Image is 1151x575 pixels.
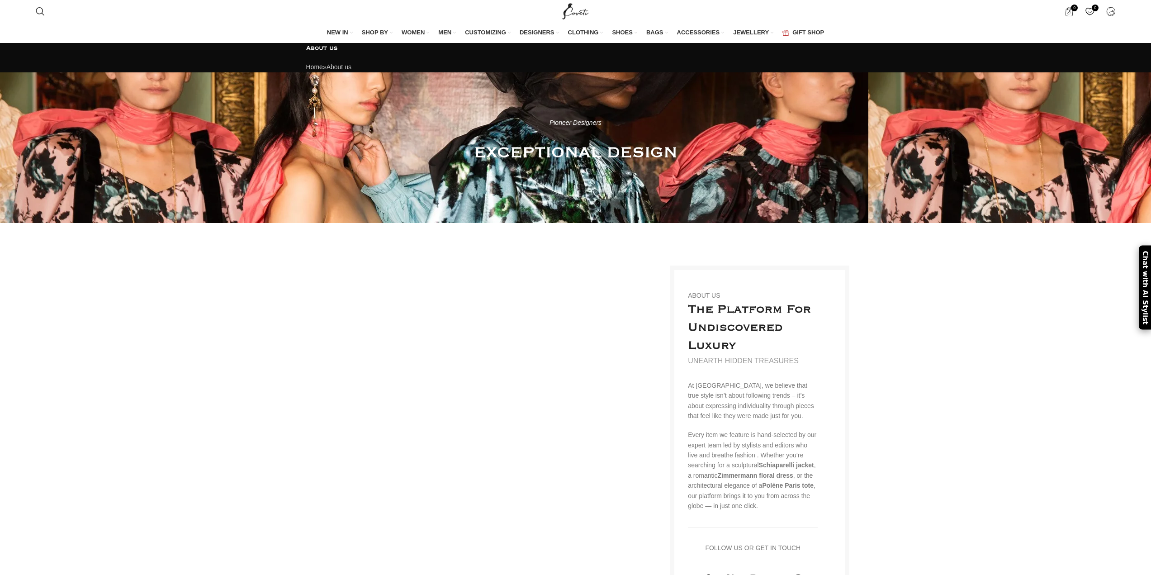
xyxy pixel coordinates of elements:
[733,24,773,43] a: JEWELLERY
[688,543,818,553] p: FOLLOW US OR GET IN TOUCH
[733,29,769,37] span: JEWELLERY
[688,301,818,355] h4: The Platform For Undiscovered Luxury
[327,63,351,71] span: About us
[718,472,793,479] strong: Zimmermann floral dress
[306,62,845,72] div: »
[31,24,1120,43] div: Main navigation
[306,43,845,53] h1: About us
[438,24,456,43] a: MEN
[677,29,720,37] span: ACCESSORIES
[688,355,799,367] div: UNEARTH HIDDEN TREASURES
[560,7,591,14] a: Site logo
[612,29,633,37] span: SHOES
[488,267,661,440] img: About us Coveti
[1092,5,1099,11] span: 0
[362,29,388,37] span: SHOP BY
[327,29,348,37] span: NEW IN
[782,30,789,36] img: GiftBag
[549,119,602,126] em: Pioneer Designers
[520,24,559,43] a: DESIGNERS
[612,24,637,43] a: SHOES
[465,24,511,43] a: CUSTOMIZING
[646,24,668,43] a: BAGS
[568,24,603,43] a: CLOTHING
[646,29,663,37] span: BAGS
[465,29,506,37] span: CUSTOMIZING
[306,267,479,440] img: About us Coveti
[792,29,824,37] span: GIFT SHOP
[362,24,393,43] a: SHOP BY
[1060,2,1078,20] a: 0
[520,29,554,37] span: DESIGNERS
[677,24,725,43] a: ACCESSORIES
[688,430,818,511] p: Every item we feature is hand-selected by our expert team led by stylists and editors who live an...
[306,63,323,71] a: Home
[327,24,353,43] a: NEW IN
[438,29,451,37] span: MEN
[568,29,599,37] span: CLOTHING
[688,290,720,300] div: ABOUT US
[402,24,429,43] a: WOMEN
[1080,2,1099,20] a: 0
[782,24,824,43] a: GIFT SHOP
[31,2,49,20] a: Search
[759,461,814,469] strong: Schiaparelli jacket
[688,380,818,421] p: At [GEOGRAPHIC_DATA], we believe that true style isn’t about following trends – it’s about expres...
[1071,5,1078,11] span: 0
[474,142,677,164] h4: EXCEPTIONAL DESIGN
[402,29,425,37] span: WOMEN
[1080,2,1099,20] div: My Wishlist
[762,482,814,489] strong: Polène Paris tote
